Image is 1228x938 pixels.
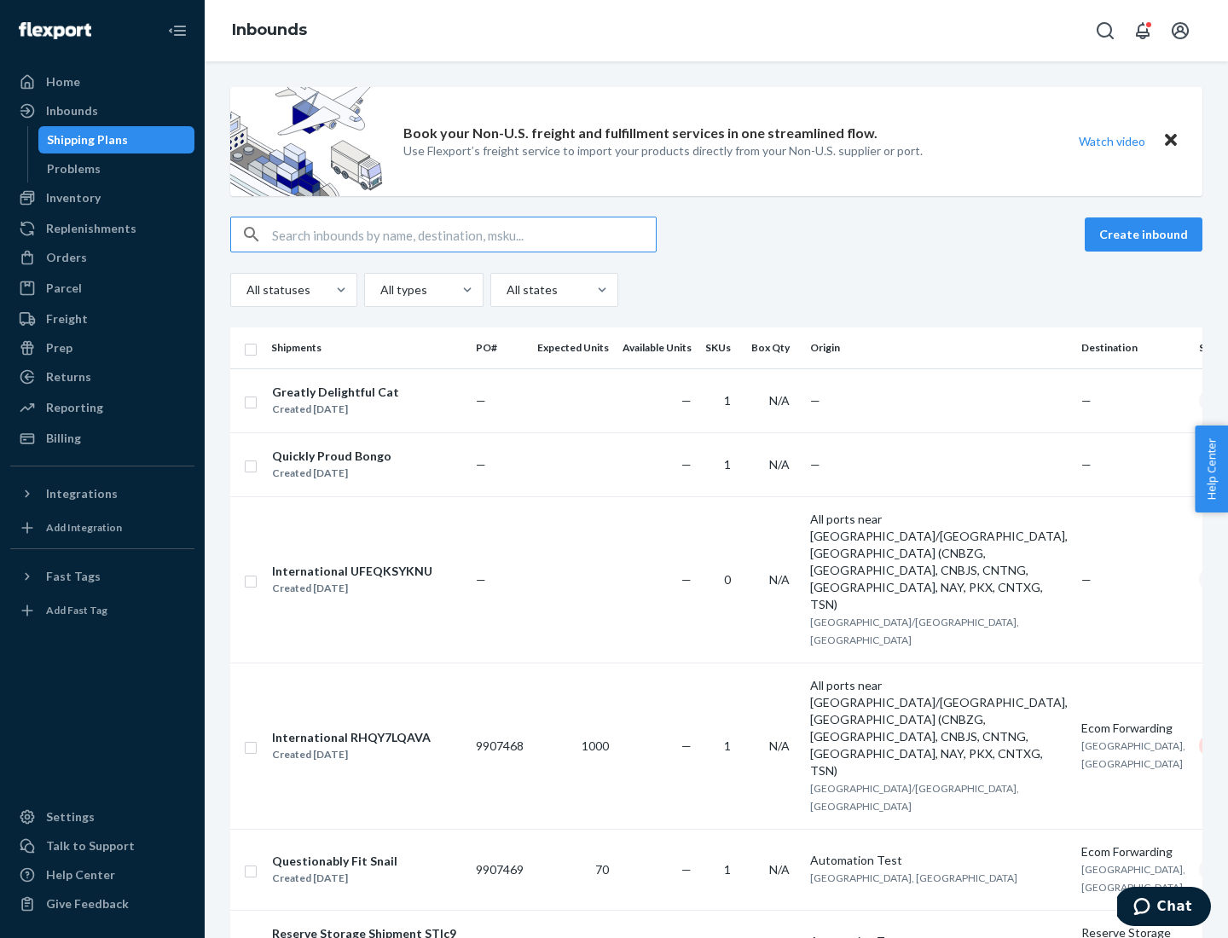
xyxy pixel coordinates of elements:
div: Orders [46,249,87,266]
span: — [1081,572,1092,587]
input: All types [379,281,380,298]
span: N/A [769,738,790,753]
th: Shipments [264,327,469,368]
button: Close [1160,129,1182,153]
a: Home [10,68,194,96]
div: Replenishments [46,220,136,237]
div: Help Center [46,866,115,883]
span: — [1081,457,1092,472]
span: — [476,457,486,472]
span: 1 [724,457,731,472]
p: Use Flexport’s freight service to import your products directly from your Non-U.S. supplier or port. [403,142,923,159]
th: Origin [803,327,1074,368]
div: Billing [46,430,81,447]
th: Box Qty [744,327,803,368]
div: Give Feedback [46,895,129,912]
div: Parcel [46,280,82,297]
a: Help Center [10,861,194,889]
div: Add Fast Tag [46,603,107,617]
div: International RHQY7LQAVA [272,729,431,746]
td: 9907469 [469,829,530,910]
a: Inventory [10,184,194,211]
div: Inventory [46,189,101,206]
a: Inbounds [232,20,307,39]
input: Search inbounds by name, destination, msku... [272,217,656,252]
input: All statuses [245,281,246,298]
span: [GEOGRAPHIC_DATA], [GEOGRAPHIC_DATA] [1081,863,1185,894]
input: All states [505,281,507,298]
th: PO# [469,327,530,368]
a: Shipping Plans [38,126,195,153]
span: — [476,393,486,408]
th: Available Units [616,327,698,368]
div: Settings [46,808,95,825]
div: Fast Tags [46,568,101,585]
a: Orders [10,244,194,271]
div: Ecom Forwarding [1081,720,1185,737]
span: 1 [724,862,731,877]
span: — [681,457,692,472]
div: Freight [46,310,88,327]
span: N/A [769,572,790,587]
button: Talk to Support [10,832,194,860]
span: — [681,393,692,408]
div: International UFEQKSYKNU [272,563,432,580]
img: Flexport logo [19,22,91,39]
div: Questionably Fit Snail [272,853,397,870]
div: All ports near [GEOGRAPHIC_DATA]/[GEOGRAPHIC_DATA], [GEOGRAPHIC_DATA] (CNBZG, [GEOGRAPHIC_DATA], ... [810,511,1068,613]
span: — [681,738,692,753]
div: Created [DATE] [272,870,397,887]
td: 9907468 [469,663,530,829]
button: Open notifications [1126,14,1160,48]
p: Book your Non-U.S. freight and fulfillment services in one streamlined flow. [403,124,878,143]
div: Created [DATE] [272,465,391,482]
div: Created [DATE] [272,746,431,763]
a: Freight [10,305,194,333]
a: Settings [10,803,194,831]
span: — [810,457,820,472]
th: Expected Units [530,327,616,368]
div: Add Integration [46,520,122,535]
a: Inbounds [10,97,194,124]
div: Inbounds [46,102,98,119]
span: — [681,862,692,877]
div: Problems [47,160,101,177]
a: Replenishments [10,215,194,242]
span: [GEOGRAPHIC_DATA]/[GEOGRAPHIC_DATA], [GEOGRAPHIC_DATA] [810,616,1019,646]
button: Fast Tags [10,563,194,590]
span: 70 [595,862,609,877]
ol: breadcrumbs [218,6,321,55]
span: [GEOGRAPHIC_DATA]/[GEOGRAPHIC_DATA], [GEOGRAPHIC_DATA] [810,782,1019,813]
span: 1 [724,393,731,408]
div: Returns [46,368,91,385]
div: All ports near [GEOGRAPHIC_DATA]/[GEOGRAPHIC_DATA], [GEOGRAPHIC_DATA] (CNBZG, [GEOGRAPHIC_DATA], ... [810,677,1068,779]
a: Add Fast Tag [10,597,194,624]
span: [GEOGRAPHIC_DATA], [GEOGRAPHIC_DATA] [1081,739,1185,770]
div: Created [DATE] [272,580,432,597]
iframe: Opens a widget where you can chat to one of our agents [1117,887,1211,929]
div: Home [46,73,80,90]
th: Destination [1074,327,1192,368]
button: Help Center [1195,426,1228,512]
div: Ecom Forwarding [1081,843,1185,860]
button: Open account menu [1163,14,1197,48]
div: Quickly Proud Bongo [272,448,391,465]
span: — [1081,393,1092,408]
span: [GEOGRAPHIC_DATA], [GEOGRAPHIC_DATA] [810,871,1017,884]
a: Problems [38,155,195,182]
a: Billing [10,425,194,452]
span: 0 [724,572,731,587]
div: Shipping Plans [47,131,128,148]
button: Integrations [10,480,194,507]
button: Close Navigation [160,14,194,48]
span: 1000 [582,738,609,753]
a: Prep [10,334,194,362]
div: Prep [46,339,72,356]
div: Automation Test [810,852,1068,869]
div: Reporting [46,399,103,416]
button: Give Feedback [10,890,194,918]
a: Reporting [10,394,194,421]
button: Create inbound [1085,217,1202,252]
